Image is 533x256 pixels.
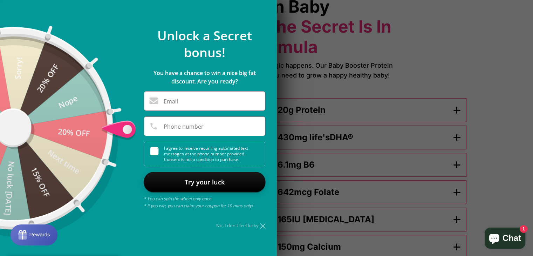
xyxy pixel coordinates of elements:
button: Rewards [11,224,57,245]
label: Phone number [164,124,204,129]
label: Email [164,99,178,104]
inbox-online-store-chat: Shopify online store chat [483,228,527,250]
p: * If you win, you can claim your coupon for 10 mins only! [144,202,265,209]
div: No, I don't feel lucky [144,223,265,228]
p: * You can spin the wheel only once. [144,195,265,202]
p: Unlock a Secret bonus! [144,27,265,61]
div: I agree to receive recurring automated text messages at the phone number provided. Consent is not... [150,142,265,166]
p: You have a chance to win a nice big fat discount. Are you ready? [144,69,265,86]
span: Rewards [19,7,39,13]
